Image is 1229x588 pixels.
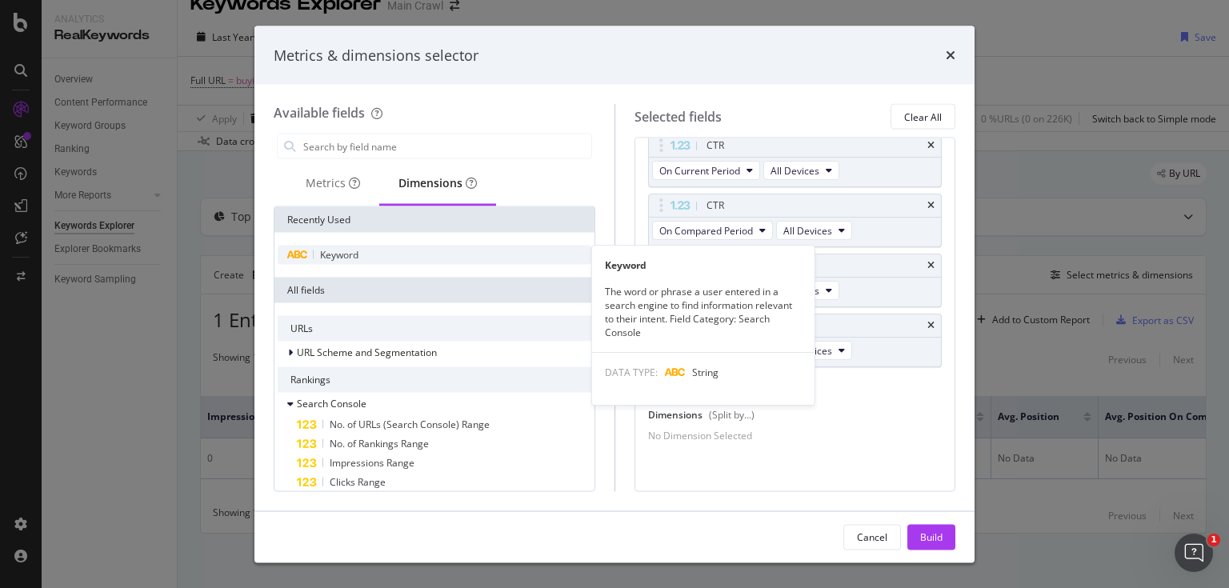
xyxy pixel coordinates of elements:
[278,367,591,393] div: Rankings
[330,456,414,470] span: Impressions Range
[648,429,752,442] div: No Dimension Selected
[692,366,719,379] span: String
[648,409,943,429] div: Dimensions
[946,45,955,66] div: times
[776,222,852,241] button: All Devices
[891,104,955,130] button: Clear All
[927,262,935,271] div: times
[648,194,943,248] div: CTRtimesOn Compared PeriodAll Devices
[592,258,815,272] div: Keyword
[297,397,366,410] span: Search Console
[904,110,942,123] div: Clear All
[635,107,722,126] div: Selected fields
[927,202,935,211] div: times
[1175,534,1213,572] iframe: Intercom live chat
[330,418,490,431] span: No. of URLs (Search Console) Range
[274,278,594,303] div: All fields
[398,175,477,191] div: Dimensions
[330,475,386,489] span: Clicks Range
[652,162,760,181] button: On Current Period
[783,224,832,238] span: All Devices
[707,138,724,154] div: CTR
[278,316,591,342] div: URLs
[274,207,594,233] div: Recently Used
[306,175,360,191] div: Metrics
[652,222,773,241] button: On Compared Period
[648,134,943,188] div: CTRtimesOn Current PeriodAll Devices
[330,437,429,450] span: No. of Rankings Range
[274,104,365,122] div: Available fields
[274,45,478,66] div: Metrics & dimensions selector
[254,26,975,562] div: modal
[297,346,437,359] span: URL Scheme and Segmentation
[709,409,755,422] div: (Split by...)
[920,530,943,543] div: Build
[605,366,658,379] span: DATA TYPE:
[659,224,753,238] span: On Compared Period
[592,285,815,340] div: The word or phrase a user entered in a search engine to find information relevant to their intent...
[927,142,935,151] div: times
[843,524,901,550] button: Cancel
[707,198,724,214] div: CTR
[907,524,955,550] button: Build
[763,162,839,181] button: All Devices
[659,164,740,178] span: On Current Period
[1207,534,1220,546] span: 1
[771,164,819,178] span: All Devices
[302,134,591,158] input: Search by field name
[927,322,935,331] div: times
[320,248,358,262] span: Keyword
[857,530,887,543] div: Cancel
